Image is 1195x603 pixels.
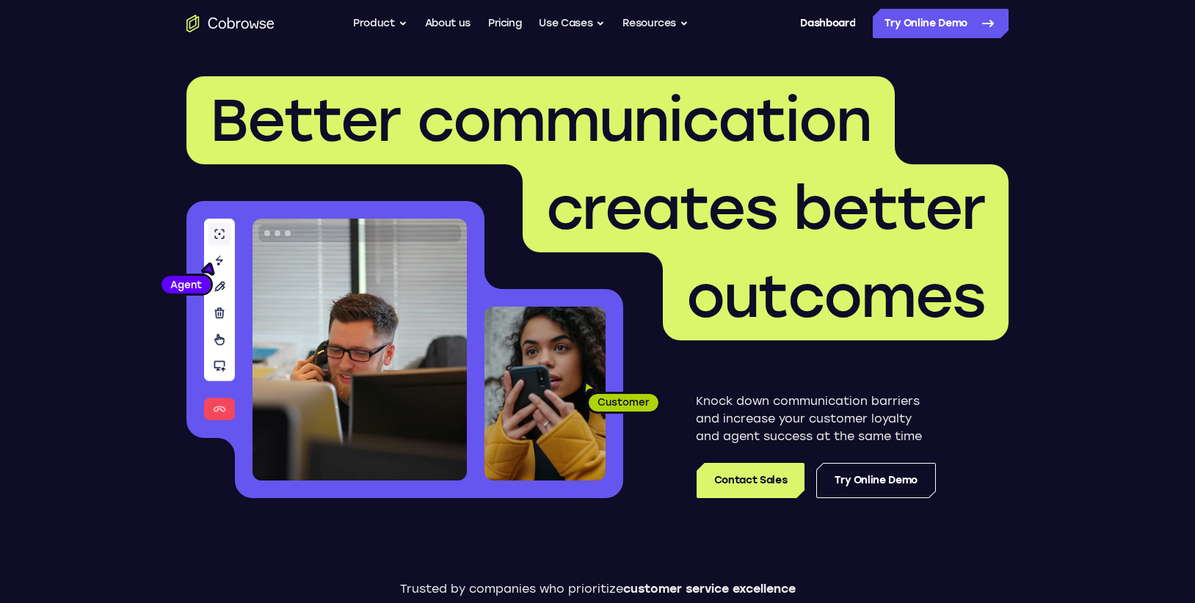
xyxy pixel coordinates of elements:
[353,9,407,38] button: Product
[800,9,855,38] a: Dashboard
[539,9,605,38] button: Use Cases
[697,463,804,498] a: Contact Sales
[686,261,985,332] span: outcomes
[816,463,936,498] a: Try Online Demo
[488,9,522,38] a: Pricing
[186,15,275,32] a: Go to the home page
[873,9,1009,38] a: Try Online Demo
[622,9,689,38] button: Resources
[623,582,796,596] span: customer service excellence
[425,9,471,38] a: About us
[546,173,985,244] span: creates better
[253,219,467,480] img: A customer support agent talking on the phone
[484,307,606,480] img: A customer holding their phone
[696,392,936,445] p: Knock down communication barriers and increase your customer loyalty and agent success at the sam...
[210,85,871,156] span: Better communication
